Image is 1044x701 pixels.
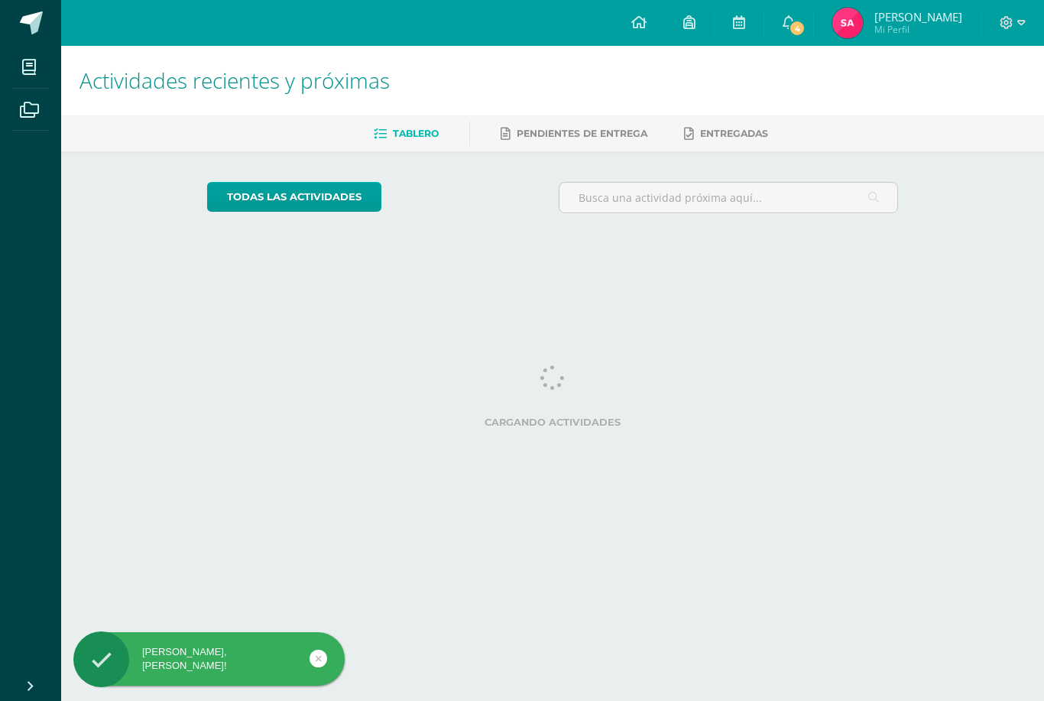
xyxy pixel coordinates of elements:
span: Tablero [393,128,439,139]
span: Entregadas [700,128,768,139]
a: Pendientes de entrega [501,122,647,146]
span: 4 [789,20,806,37]
img: 19aa36522d0c0656ae8360603ffac232.png [832,8,863,38]
a: Tablero [374,122,439,146]
a: Entregadas [684,122,768,146]
span: Pendientes de entrega [517,128,647,139]
span: Mi Perfil [874,23,962,36]
input: Busca una actividad próxima aquí... [559,183,898,213]
label: Cargando actividades [207,417,899,428]
span: [PERSON_NAME] [874,9,962,24]
a: todas las Actividades [207,182,381,212]
span: Actividades recientes y próximas [79,66,390,95]
div: [PERSON_NAME], [PERSON_NAME]! [73,645,345,673]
